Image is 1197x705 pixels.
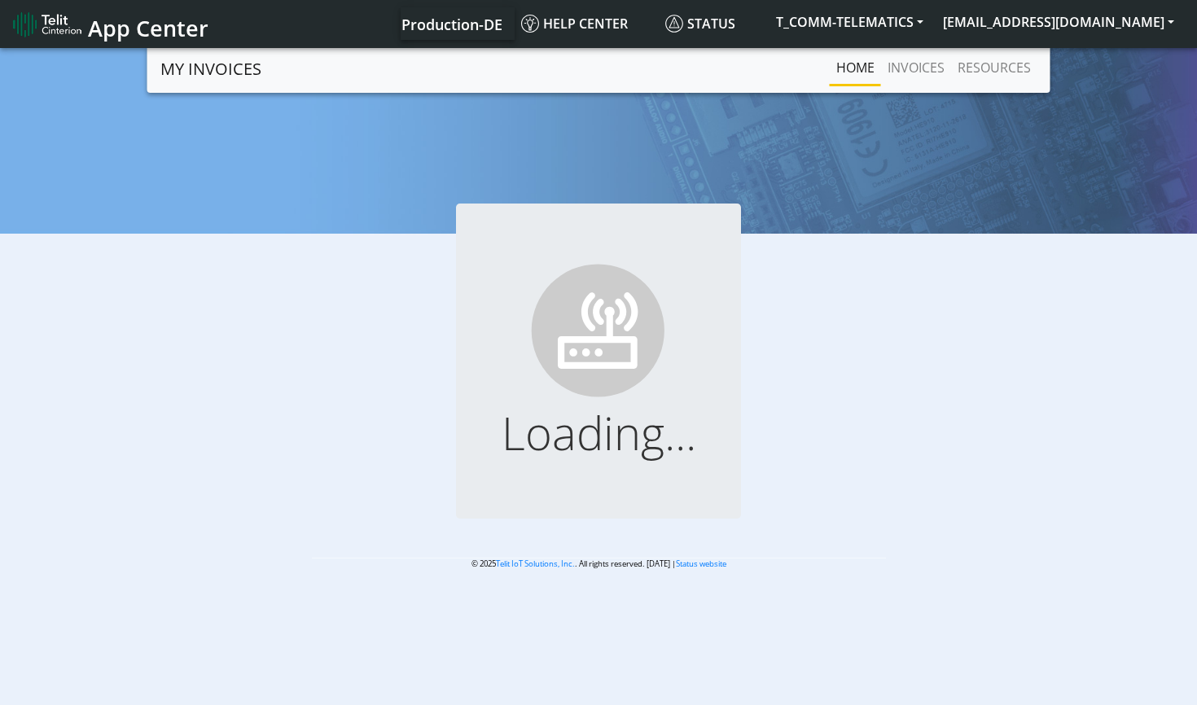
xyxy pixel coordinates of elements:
a: Telit IoT Solutions, Inc. [496,558,575,569]
a: INVOICES [881,51,951,84]
a: Status [659,7,766,40]
img: status.svg [665,15,683,33]
a: App Center [13,7,206,42]
a: Status website [676,558,726,569]
a: Help center [515,7,659,40]
a: MY INVOICES [160,53,261,85]
img: ... [524,256,673,405]
a: Home [830,51,881,84]
img: logo-telit-cinterion-gw-new.png [13,11,81,37]
a: RESOURCES [951,51,1037,84]
button: T_COMM-TELEMATICS [766,7,933,37]
span: Status [665,15,735,33]
h1: Loading... [482,405,715,460]
button: [EMAIL_ADDRESS][DOMAIN_NAME] [933,7,1184,37]
img: knowledge.svg [521,15,539,33]
a: Your current platform instance [401,7,502,40]
p: © 2025 . All rights reserved. [DATE] | [312,558,886,570]
span: Help center [521,15,628,33]
span: App Center [88,13,208,43]
span: Production-DE [401,15,502,34]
